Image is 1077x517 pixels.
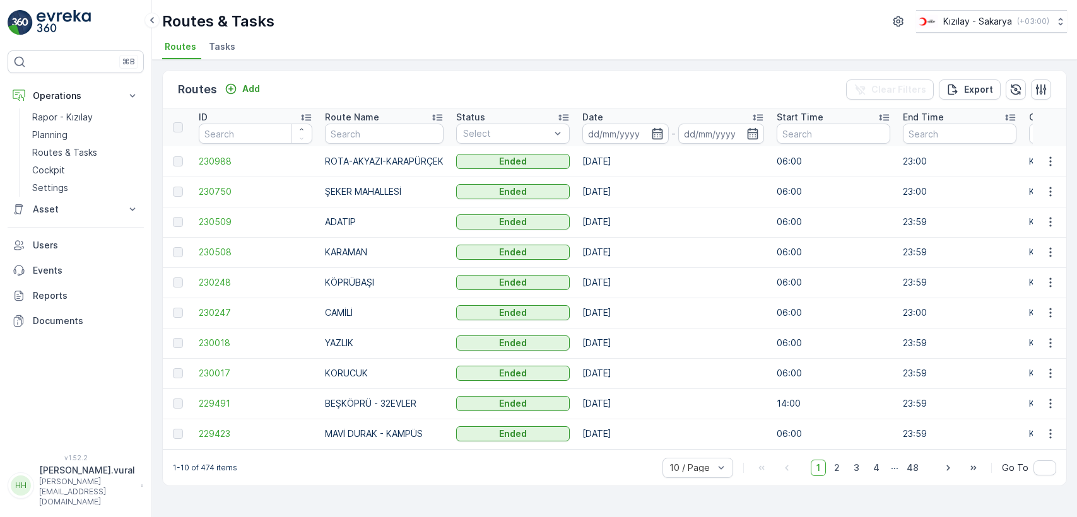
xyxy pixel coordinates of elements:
[903,367,1016,380] p: 23:59
[220,81,265,96] button: Add
[456,214,570,229] button: Ended
[576,207,770,237] td: [DATE]
[173,156,183,166] div: Toggle Row Selected
[325,185,444,198] p: ŞEKER MAHALLESİ
[871,83,926,96] p: Clear Filters
[903,306,1016,319] p: 23:00
[582,111,603,124] p: Date
[499,367,527,380] p: Ended
[499,185,527,198] p: Ended
[777,397,890,410] p: 14:00
[456,396,570,411] button: Ended
[456,245,570,260] button: Ended
[777,124,890,144] input: Search
[165,40,196,53] span: Routes
[499,427,527,440] p: Ended
[456,154,570,169] button: Ended
[8,464,144,507] button: HH[PERSON_NAME].vural[PERSON_NAME][EMAIL_ADDRESS][DOMAIN_NAME]
[325,124,444,144] input: Search
[173,217,183,227] div: Toggle Row Selected
[671,126,676,141] p: -
[576,177,770,207] td: [DATE]
[173,463,237,473] p: 1-10 of 474 items
[777,427,890,440] p: 06:00
[199,246,312,258] a: 230508
[199,216,312,228] span: 230509
[903,185,1016,198] p: 23:00
[456,426,570,441] button: Ended
[199,124,312,144] input: Search
[37,10,91,35] img: logo_light-DOdMpM7g.png
[463,127,550,140] p: Select
[199,276,312,289] a: 230248
[576,358,770,388] td: [DATE]
[173,338,183,348] div: Toggle Row Selected
[8,308,144,334] a: Documents
[499,276,527,289] p: Ended
[901,460,924,476] span: 48
[33,264,139,277] p: Events
[939,79,1001,100] button: Export
[173,308,183,318] div: Toggle Row Selected
[32,111,93,124] p: Rapor - Kızılay
[903,155,1016,168] p: 23:00
[325,155,444,168] p: ROTA-AKYAZI-KARAPÜRÇEK
[32,129,68,141] p: Planning
[199,337,312,349] a: 230018
[903,246,1016,258] p: 23:59
[868,460,885,476] span: 4
[199,427,312,440] a: 229423
[173,277,183,288] div: Toggle Row Selected
[27,179,144,197] a: Settings
[964,83,993,96] p: Export
[173,429,183,439] div: Toggle Row Selected
[199,397,312,410] a: 229491
[32,182,68,194] p: Settings
[846,79,934,100] button: Clear Filters
[777,185,890,198] p: 06:00
[828,460,845,476] span: 2
[199,185,312,198] a: 230750
[576,146,770,177] td: [DATE]
[903,111,944,124] p: End Time
[456,275,570,290] button: Ended
[1029,111,1073,124] p: Operation
[11,475,31,496] div: HH
[499,216,527,228] p: Ended
[325,306,444,319] p: CAMİLİ
[8,454,144,462] span: v 1.52.2
[903,276,1016,289] p: 23:59
[777,276,890,289] p: 06:00
[325,337,444,349] p: YAZLIK
[678,124,765,144] input: dd/mm/yyyy
[242,83,260,95] p: Add
[456,366,570,381] button: Ended
[903,337,1016,349] p: 23:59
[777,367,890,380] p: 06:00
[499,337,527,349] p: Ended
[325,111,379,124] p: Route Name
[456,335,570,351] button: Ended
[1002,462,1028,474] span: Go To
[173,398,183,409] div: Toggle Row Selected
[199,155,312,168] a: 230988
[777,111,823,124] p: Start Time
[325,276,444,289] p: KÖPRÜBAŞI
[33,239,139,252] p: Users
[576,328,770,358] td: [DATE]
[32,164,65,177] p: Cockpit
[1017,16,1049,26] p: ( +03:00 )
[777,337,890,349] p: 06:00
[32,146,97,159] p: Routes & Tasks
[499,246,527,258] p: Ended
[209,40,235,53] span: Tasks
[27,161,144,179] a: Cockpit
[499,155,527,168] p: Ended
[8,233,144,258] a: Users
[199,111,208,124] p: ID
